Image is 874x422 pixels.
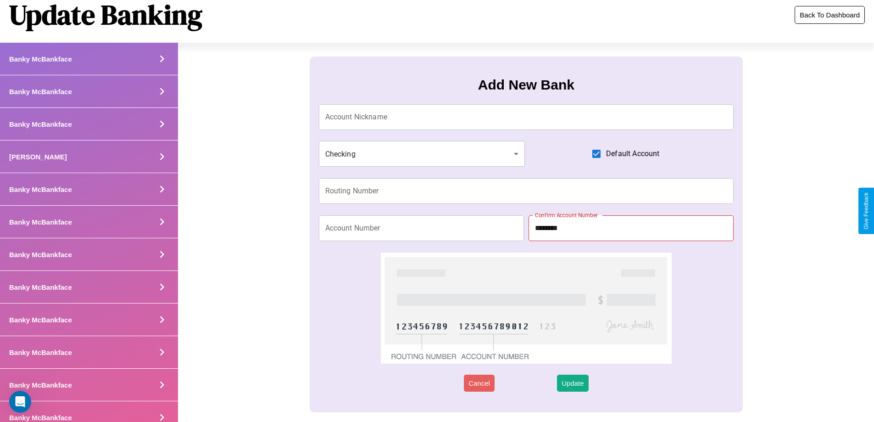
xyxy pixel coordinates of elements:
[9,153,67,161] h4: [PERSON_NAME]
[9,218,72,226] h4: Banky McBankface
[606,148,659,159] span: Default Account
[9,186,72,193] h4: Banky McBankface
[9,381,72,389] h4: Banky McBankface
[478,77,574,93] h3: Add New Bank
[795,6,865,24] button: Back To Dashboard
[464,375,495,392] button: Cancel
[9,414,72,422] h4: Banky McBankface
[9,316,72,324] h4: Banky McBankface
[557,375,588,392] button: Update
[9,55,72,63] h4: Banky McBankface
[9,251,72,259] h4: Banky McBankface
[319,141,525,167] div: Checking
[9,88,72,96] h4: Banky McBankface
[863,192,869,230] div: Give Feedback
[381,253,671,364] img: check
[9,283,72,291] h4: Banky McBankface
[9,391,31,413] iframe: Intercom live chat
[535,211,598,219] label: Confirm Account Number
[9,120,72,128] h4: Banky McBankface
[9,349,72,356] h4: Banky McBankface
